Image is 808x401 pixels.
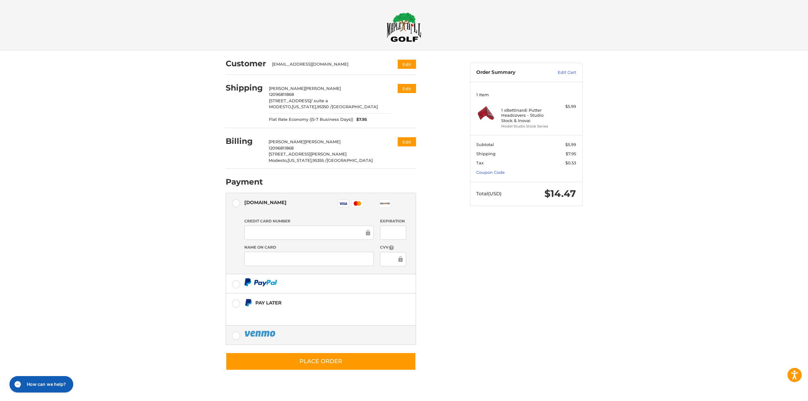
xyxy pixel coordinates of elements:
[288,158,312,163] span: [US_STATE],
[244,218,374,224] label: Credit Card Number
[311,98,328,103] span: / suite a
[398,60,416,69] button: Edit
[305,139,341,144] span: [PERSON_NAME]
[544,188,576,199] span: $14.47
[476,69,544,76] h3: Order Summary
[269,151,347,156] span: [STREET_ADDRESS][PERSON_NAME]
[327,158,373,163] span: [GEOGRAPHIC_DATA]
[226,83,263,93] h2: Shipping
[501,124,550,129] li: Model Studio Stock Series
[269,86,305,91] span: [PERSON_NAME]
[269,104,292,109] span: MODESTO,
[565,142,576,147] span: $5.99
[566,151,576,156] span: $7.95
[332,104,378,109] span: [GEOGRAPHIC_DATA]
[226,177,263,187] h2: Payment
[551,103,576,110] div: $5.99
[476,142,494,147] span: Subtotal
[476,170,505,175] a: Coupon Code
[380,245,406,251] label: CVV
[398,84,416,93] button: Edit
[269,98,311,103] span: [STREET_ADDRESS]
[226,136,263,146] h2: Billing
[269,139,305,144] span: [PERSON_NAME]
[305,86,341,91] span: [PERSON_NAME]
[244,245,374,250] label: Name on Card
[292,104,317,109] span: [US_STATE],
[244,299,252,307] img: Pay Later icon
[565,160,576,165] span: $0.53
[6,374,75,395] iframe: Gorgias live chat messenger
[272,61,385,68] div: [EMAIL_ADDRESS][DOMAIN_NAME]
[476,191,502,197] span: Total (USD)
[255,298,376,308] div: Pay Later
[244,197,287,208] div: [DOMAIN_NAME]
[353,116,367,123] span: $7.95
[476,160,484,165] span: Tax
[544,69,576,76] a: Edit Cart
[269,92,294,97] span: 12096811868
[501,108,550,123] h4: 1 x Bettinardi Putter Headcovers - Studio Stock & Inovai
[476,92,576,97] h3: 1 Item
[226,352,416,370] button: Place Order
[269,145,294,150] span: 12096811868
[244,308,376,318] iframe: PayPal Message 1
[387,12,421,42] img: Maple Hill Golf
[269,116,353,123] span: Flat Rate Economy ((5-7 Business Days))
[244,330,276,338] img: PayPal icon
[269,158,288,163] span: Modesto,
[476,151,496,156] span: Shipping
[244,278,277,286] img: PayPal icon
[380,218,406,224] label: Expiration
[317,104,332,109] span: 95350 /
[226,59,266,68] h2: Customer
[398,137,416,146] button: Edit
[312,158,327,163] span: 95355 /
